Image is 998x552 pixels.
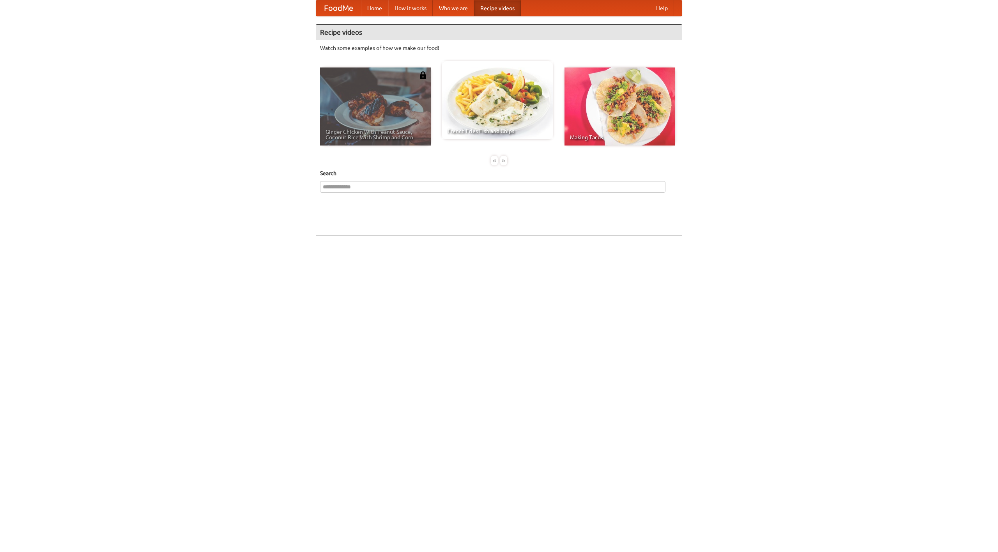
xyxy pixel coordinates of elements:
img: 483408.png [419,71,427,79]
div: » [500,156,507,165]
span: Making Tacos [570,135,670,140]
a: Who we are [433,0,474,16]
a: How it works [388,0,433,16]
a: Making Tacos [564,67,675,146]
h4: Recipe videos [316,25,682,40]
div: « [491,156,498,165]
a: Recipe videos [474,0,521,16]
a: FoodMe [316,0,361,16]
a: French Fries Fish and Chips [442,61,553,139]
a: Home [361,0,388,16]
span: French Fries Fish and Chips [448,128,547,134]
a: Help [650,0,674,16]
p: Watch some examples of how we make our food! [320,44,678,52]
h5: Search [320,169,678,177]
